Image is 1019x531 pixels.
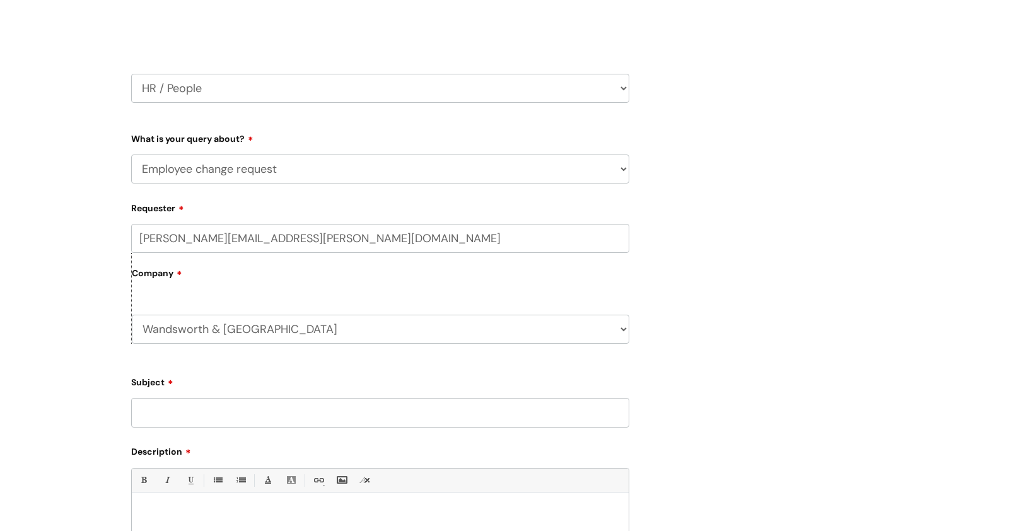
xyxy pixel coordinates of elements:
a: Insert Image... [334,472,349,488]
label: Subject [131,373,629,388]
a: Underline(Ctrl-U) [182,472,198,488]
a: Font Color [260,472,276,488]
label: Description [131,442,629,457]
a: Link [310,472,326,488]
label: Requester [131,199,629,214]
input: Email [131,224,629,253]
label: What is your query about? [131,129,629,144]
a: • Unordered List (Ctrl-Shift-7) [209,472,225,488]
a: 1. Ordered List (Ctrl-Shift-8) [233,472,248,488]
h2: Select issue type [131,9,629,33]
a: Back Color [283,472,299,488]
a: Remove formatting (Ctrl-\) [357,472,373,488]
label: Company [132,264,629,292]
a: Italic (Ctrl-I) [159,472,175,488]
a: Bold (Ctrl-B) [136,472,151,488]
